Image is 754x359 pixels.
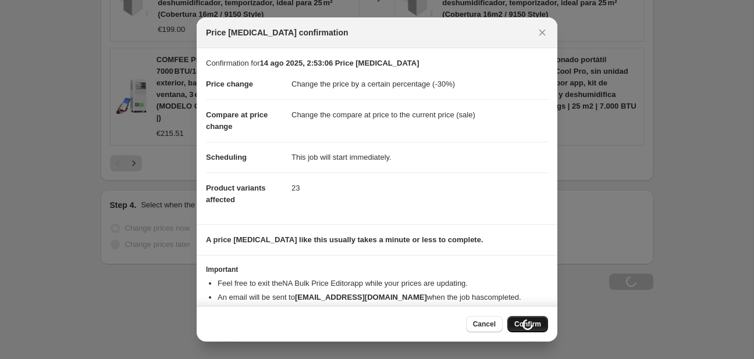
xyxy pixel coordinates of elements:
[206,27,348,38] span: Price [MEDICAL_DATA] confirmation
[206,80,253,88] span: Price change
[218,278,548,289] li: Feel free to exit the NA Bulk Price Editor app while your prices are updating.
[206,235,483,244] b: A price [MEDICAL_DATA] like this usually takes a minute or less to complete.
[218,306,548,317] li: You can update your confirmation email address from your .
[295,293,427,301] b: [EMAIL_ADDRESS][DOMAIN_NAME]
[466,316,503,332] button: Cancel
[291,69,548,99] dd: Change the price by a certain percentage (-30%)
[218,292,548,303] li: An email will be sent to when the job has completed .
[534,24,550,41] button: Close
[291,173,548,203] dd: 23
[206,58,548,69] p: Confirmation for
[473,319,496,329] span: Cancel
[259,59,419,67] b: 14 ago 2025, 2:53:06 Price [MEDICAL_DATA]
[206,153,247,161] span: Scheduling
[206,265,548,274] h3: Important
[206,184,266,204] span: Product variants affected
[291,142,548,173] dd: This job will start immediately.
[291,99,548,130] dd: Change the compare at price to the current price (sale)
[206,110,268,131] span: Compare at price change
